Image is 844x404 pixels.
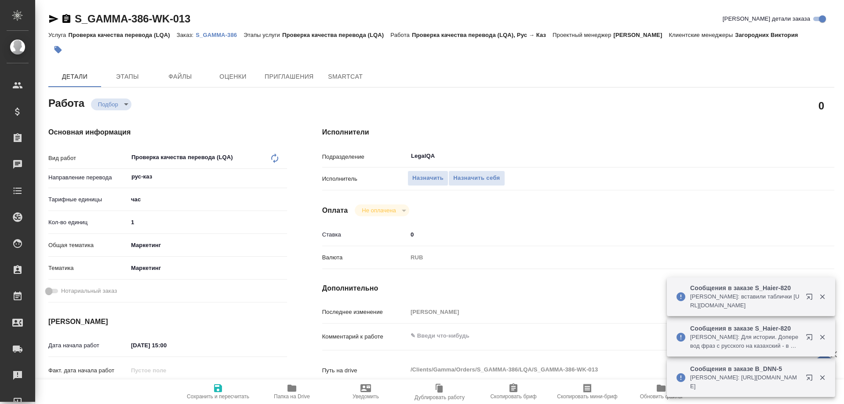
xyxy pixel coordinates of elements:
span: Нотариальный заказ [61,287,117,295]
div: час [128,192,287,207]
span: Этапы [106,71,149,82]
button: Открыть в новой вкладке [800,369,822,390]
input: ✎ Введи что-нибудь [407,228,792,241]
p: S_GAMMA-386 [196,32,244,38]
p: Кол-во единиц [48,218,128,227]
p: Проверка качества перевода (LQA) [282,32,390,38]
span: SmartCat [324,71,367,82]
button: Закрыть [813,374,831,382]
button: Дублировать работу [403,379,477,404]
button: Open [787,155,789,157]
p: Подразделение [322,153,407,161]
div: Подбор [355,204,409,216]
h4: Основная информация [48,127,287,138]
p: Тематика [48,264,128,273]
p: Путь на drive [322,366,407,375]
p: [PERSON_NAME] [614,32,669,38]
button: Назначить [407,171,448,186]
span: Скопировать мини-бриф [557,393,617,400]
p: Последнее изменение [322,308,407,317]
p: Проверка качества перевода (LQA), Рус → Каз [412,32,553,38]
p: [PERSON_NAME]: вставили таблички [URL][DOMAIN_NAME] [690,292,800,310]
p: Факт. дата начала работ [48,366,128,375]
div: Маркетинг [128,261,287,276]
p: Услуга [48,32,68,38]
button: Открыть в новой вкладке [800,328,822,349]
p: Проверка качества перевода (LQA) [68,32,176,38]
button: Добавить тэг [48,40,68,59]
button: Open [282,176,284,178]
p: Этапы услуги [244,32,282,38]
span: Назначить [412,173,444,183]
p: Исполнитель [322,175,407,183]
input: ✎ Введи что-нибудь [128,216,287,229]
button: Скопировать мини-бриф [550,379,624,404]
p: Валюта [322,253,407,262]
button: Уведомить [329,379,403,404]
h2: Работа [48,95,84,110]
span: Приглашения [265,71,314,82]
p: Сообщения в заказе S_Haier-820 [690,324,800,333]
button: Назначить себя [448,171,505,186]
button: Сохранить и пересчитать [181,379,255,404]
span: [PERSON_NAME] детали заказа [723,15,810,23]
p: Направление перевода [48,173,128,182]
span: Оценки [212,71,254,82]
button: Подбор [95,101,121,108]
div: RUB [407,250,792,265]
span: Папка на Drive [274,393,310,400]
h4: Дополнительно [322,283,834,294]
p: Дата начала работ [48,341,128,350]
button: Закрыть [813,293,831,301]
span: Файлы [159,71,201,82]
span: Назначить себя [453,173,500,183]
h4: Оплата [322,205,348,216]
div: Подбор [91,98,131,110]
p: Комментарий к работе [322,332,407,341]
button: Закрыть [813,333,831,341]
span: Обновить файлы [640,393,683,400]
p: Клиентские менеджеры [669,32,735,38]
input: Пустое поле [128,364,205,377]
p: [PERSON_NAME]: Для истории. Доперевод фраз с русского на казахский - в файле клиента нужно было д... [690,333,800,350]
div: Маркетинг [128,238,287,253]
p: [PERSON_NAME]: [URL][DOMAIN_NAME] [690,373,800,391]
p: Сообщения в заказе S_Haier-820 [690,284,800,292]
p: Проектный менеджер [553,32,613,38]
h2: 0 [819,98,824,113]
button: Скопировать бриф [477,379,550,404]
p: Заказ: [177,32,196,38]
p: Тарифные единицы [48,195,128,204]
button: Открыть в новой вкладке [800,288,822,309]
span: Дублировать работу [415,394,465,400]
p: Загородних Виктория [735,32,804,38]
p: Вид работ [48,154,128,163]
input: ✎ Введи что-нибудь [128,339,205,352]
p: Работа [390,32,412,38]
p: Сообщения в заказе B_DNN-5 [690,364,800,373]
button: Папка на Drive [255,379,329,404]
a: S_GAMMA-386-WK-013 [75,13,190,25]
h4: [PERSON_NAME] [48,317,287,327]
button: Не оплачена [359,207,398,214]
button: Обновить файлы [624,379,698,404]
a: S_GAMMA-386 [196,31,244,38]
span: Скопировать бриф [490,393,536,400]
p: Общая тематика [48,241,128,250]
textarea: /Clients/Gamma/Orders/S_GAMMA-386/LQA/S_GAMMA-386-WK-013 [407,362,792,377]
span: Сохранить и пересчитать [187,393,249,400]
input: Пустое поле [407,306,792,318]
p: Ставка [322,230,407,239]
span: Уведомить [353,393,379,400]
span: Детали [54,71,96,82]
h4: Исполнители [322,127,834,138]
button: Скопировать ссылку [61,14,72,24]
button: Скопировать ссылку для ЯМессенджера [48,14,59,24]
